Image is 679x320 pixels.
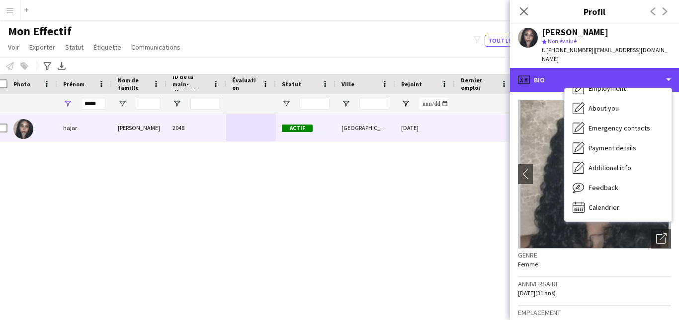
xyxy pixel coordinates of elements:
h3: Anniversaire [518,279,671,288]
input: ID de la main-d'œuvre Entrée de filtre [190,98,220,110]
span: Évaluation [232,76,258,91]
input: Prénom Entrée de filtre [81,98,106,110]
span: t. [PHONE_NUMBER] [542,46,594,54]
div: 2048 [167,114,226,141]
div: hajar [57,114,112,141]
img: hajar Ibrahim [13,119,33,139]
button: Ouvrir le menu de filtre [63,99,72,108]
button: Ouvrir le menu de filtre [341,99,350,108]
button: Ouvrir le menu de filtre [401,99,410,108]
span: Mon Effectif [8,24,72,39]
app-action-btn: Filtres avancés [41,60,53,72]
span: Photo [13,80,30,88]
a: Communications [127,41,184,54]
a: Statut [61,41,87,54]
span: Prénom [63,80,85,88]
span: Dernier emploi [461,76,497,91]
div: [PERSON_NAME] [542,28,608,37]
input: Ville Entrée de filtre [359,98,389,110]
span: Actif [282,125,313,132]
span: Payment details [589,143,636,152]
span: Communications [131,43,180,52]
input: Statut Entrée de filtre [300,98,330,110]
span: About you [589,104,619,113]
span: Statut [282,80,301,88]
span: Non évalué [548,37,577,45]
span: Exporter [29,43,55,52]
span: Emergency contacts [589,124,650,132]
span: Voir [8,43,19,52]
div: [GEOGRAPHIC_DATA] [336,114,395,141]
a: Voir [4,41,23,54]
h3: Genre [518,251,671,259]
div: [DATE] [395,114,455,141]
button: Ouvrir le menu de filtre [118,99,127,108]
span: Feedback [589,183,618,192]
h3: Emplacement [518,308,671,317]
span: Femme [518,260,538,268]
div: Ouvrir les photos pop-in [651,229,671,249]
img: Avatar ou photo de l'équipe [518,100,671,249]
span: Nom de famille [118,76,149,91]
div: Bio [510,68,679,92]
div: Employment [565,78,672,98]
span: Ville [341,80,354,88]
span: Calendrier [589,203,619,212]
div: [PERSON_NAME] [112,114,167,141]
button: Ouvrir le menu de filtre [282,99,291,108]
span: Statut [65,43,84,52]
button: Tout le monde2,278 [485,35,551,47]
span: Employment [589,84,626,93]
input: Rejoint Entrée de filtre [419,98,449,110]
span: Additional info [589,163,631,172]
span: Rejoint [401,80,422,88]
span: Étiquette [93,43,121,52]
div: Emergency contacts [565,118,672,138]
div: About you [565,98,672,118]
div: Feedback [565,178,672,197]
div: Payment details [565,138,672,158]
div: Additional info [565,158,672,178]
div: Calendrier [565,197,672,217]
app-action-btn: Exporter en XLSX [56,60,68,72]
button: Ouvrir le menu de filtre [172,99,181,108]
input: Nom de famille Entrée de filtre [136,98,161,110]
h3: Profil [510,5,679,18]
span: | [EMAIL_ADDRESS][DOMAIN_NAME] [542,46,668,63]
a: Étiquette [89,41,125,54]
a: Exporter [25,41,59,54]
span: ID de la main-d'œuvre [172,73,208,95]
span: [DATE] (31 ans) [518,289,556,297]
